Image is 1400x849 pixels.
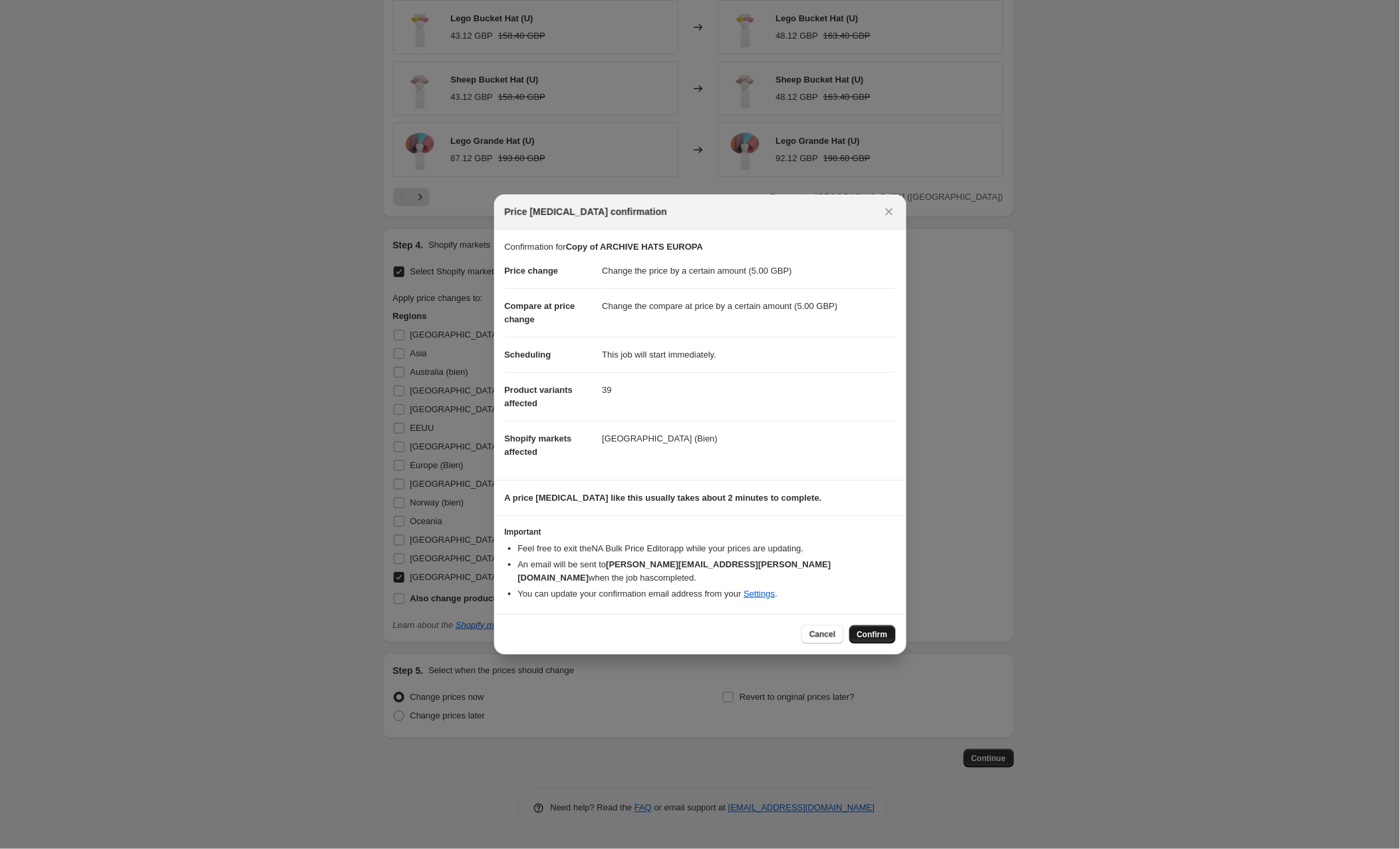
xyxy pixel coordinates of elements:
[809,629,835,640] span: Cancel
[505,527,896,537] h3: Important
[505,205,668,218] span: Price [MEDICAL_DATA] confirmation
[849,625,896,644] button: Confirm
[518,558,896,585] li: An email will be sent to when the job has completed .
[603,421,896,456] dd: [GEOGRAPHIC_DATA] (Bien)
[518,587,896,601] li: You can update your confirmation email address from your .
[505,350,551,360] span: Scheduling
[801,625,843,644] button: Cancel
[505,301,575,324] span: Compare at price change
[518,542,896,555] li: Feel free to exit the NA Bulk Price Editor app while your prices are updating.
[505,266,559,276] span: Price change
[505,493,822,503] b: A price [MEDICAL_DATA] like this usually takes about 2 minutes to complete.
[505,385,573,408] span: Product variants affected
[880,202,899,221] button: Close
[603,372,896,408] dd: 39
[505,240,896,254] p: Confirmation for
[603,254,896,288] dd: Change the price by a certain amount (5.00 GBP)
[744,589,775,599] a: Settings
[603,337,896,372] dd: This job will start immediately.
[566,242,703,252] b: Copy of ARCHIVE HATS EUROPA
[857,629,888,640] span: Confirm
[505,433,572,457] span: Shopify markets affected
[603,288,896,324] dd: Change the compare at price by a certain amount (5.00 GBP)
[518,559,831,583] b: [PERSON_NAME][EMAIL_ADDRESS][PERSON_NAME][DOMAIN_NAME]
